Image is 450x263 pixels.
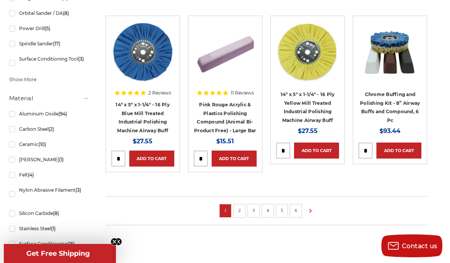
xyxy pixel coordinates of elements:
[26,249,90,258] span: Get Free Shipping
[276,21,339,82] img: 14 inch yellow mill treated Polishing Machine Airway Buff
[116,102,170,133] a: 14" x 5" x 1-1/4" - 16 Ply Blue Mill Treated Industrial Polishing Machine Airway Buff
[212,151,257,167] a: Add to Cart
[114,238,122,245] button: Close teaser
[9,183,89,205] a: Nylon Abrasive Filament
[9,138,89,151] a: Ceramic
[9,207,89,220] a: Silicon Carbide
[39,141,46,147] span: (10)
[358,21,421,82] img: 8 inch airway buffing wheel and compound kit for chrome
[194,102,256,133] a: Pink Rouge Acrylic & Plastics Polishing Compound (Animal Bi-Product Free) - Large Bar
[9,237,89,250] a: Surface Conditioning
[4,244,112,263] div: Get Free ShippingClose teaser
[53,41,60,47] span: (17)
[78,56,84,62] span: (3)
[9,107,89,120] a: Aluminum Oxide
[281,91,335,123] a: 14" x 5" x 1-1/4" - 16 Ply Yellow Mill Treated Industrial Polishing Machine Airway Buff
[58,111,67,117] span: (94)
[9,222,89,235] a: Stainless Steel
[358,21,421,104] a: 8 inch airway buffing wheel and compound kit for chrome
[67,241,75,247] span: (15)
[9,168,89,181] a: Felt
[298,127,318,135] span: $27.55
[264,206,272,215] a: 4
[51,226,56,231] span: (1)
[133,138,153,145] span: $27.55
[129,151,174,167] a: Add to Cart
[292,206,300,215] a: 6
[194,21,257,82] img: Pink Plastic Polishing Compound
[9,76,37,83] span: Show More
[294,143,339,159] a: Add to Cart
[9,6,89,20] a: Orbital Sander / DA
[59,157,64,162] span: (1)
[111,21,174,104] a: 14 inch blue mill treated polishing machine airway buffing wheel
[236,206,243,215] a: 2
[194,21,257,104] a: Pink Plastic Polishing Compound
[9,37,89,50] a: Spindle Sander
[250,206,257,215] a: 3
[9,52,89,74] a: Surface Conditioning Tool
[53,210,59,216] span: (8)
[9,94,89,103] h5: Material
[278,206,286,215] a: 5
[276,21,339,104] a: 14 inch yellow mill treated Polishing Machine Airway Buff
[28,172,34,178] span: (4)
[360,91,420,123] a: Chrome Buffing and Polishing Kit - 8” Airway Buffs and Compound, 6 Pc
[216,138,234,145] span: $15.51
[379,127,400,135] span: $93.44
[76,187,81,193] span: (3)
[222,206,229,215] a: 1
[9,122,89,136] a: Carbon Steel
[111,238,118,245] button: Close teaser
[63,10,69,16] span: (8)
[9,153,89,166] a: [PERSON_NAME]
[381,234,442,257] button: Contact us
[48,126,54,132] span: (2)
[9,22,89,35] a: Power Drill
[376,143,421,159] a: Add to Cart
[402,242,437,250] span: Contact us
[45,26,50,31] span: (5)
[111,21,174,82] img: 14 inch blue mill treated polishing machine airway buffing wheel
